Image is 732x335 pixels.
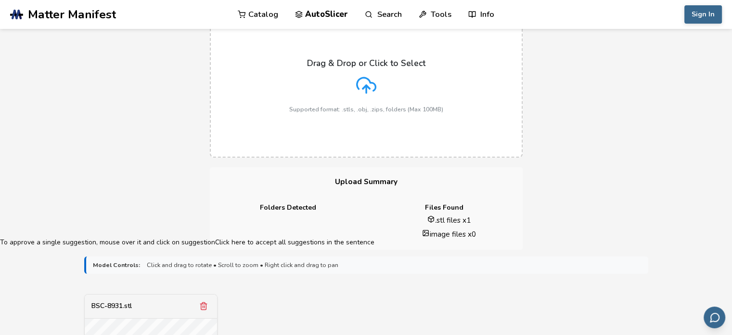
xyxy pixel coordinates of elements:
[210,167,523,197] h3: Upload Summary
[215,238,374,247] gdiv: Click here to accept all suggestions in the sentence
[197,299,210,313] button: Remove model
[307,58,425,68] p: Drag & Drop or Click to Select
[93,262,140,268] strong: Model Controls:
[704,307,725,328] button: Send feedback via email
[28,8,116,21] span: Matter Manifest
[684,5,722,24] button: Sign In
[373,204,516,212] h4: Files Found
[91,302,132,310] div: BSC-8931.stl
[383,229,516,239] li: image files x 0
[289,106,443,113] p: Supported format: .stls, .obj, .zips, folders (Max 100MB)
[217,204,360,212] h4: Folders Detected
[383,215,516,225] li: .stl files x 1
[147,262,338,268] span: Click and drag to rotate • Scroll to zoom • Right click and drag to pan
